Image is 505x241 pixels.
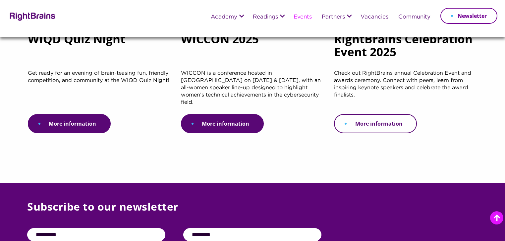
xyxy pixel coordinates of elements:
a: Vacancies [361,14,388,20]
a: Events [294,14,312,20]
a: Partners [322,14,345,20]
p: WICCON is a conference hosted in [GEOGRAPHIC_DATA] on [DATE] & [DATE], with an all-women speaker ... [181,70,324,114]
a: Community [398,14,430,20]
p: Subscribe to our newsletter [27,199,478,228]
a: More information [334,114,417,133]
a: More information [28,114,111,133]
a: Readings [253,14,278,20]
img: Rightbrains [8,11,56,21]
a: Newsletter [440,8,497,24]
p: Get ready for an evening of brain-teasing fun, friendly competition, and community at the WIQD Qu... [28,70,171,114]
h5: RightBrains Celebration Event 2025 [334,7,477,70]
a: More information [181,114,264,133]
a: Academy [211,14,237,20]
p: Check out RightBrains annual Celebration Event and awards ceremony. Connect with peers, learn fro... [334,70,477,114]
h5: WICCON 2025 [181,7,324,70]
h5: WIQD Quiz Night [28,7,171,70]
